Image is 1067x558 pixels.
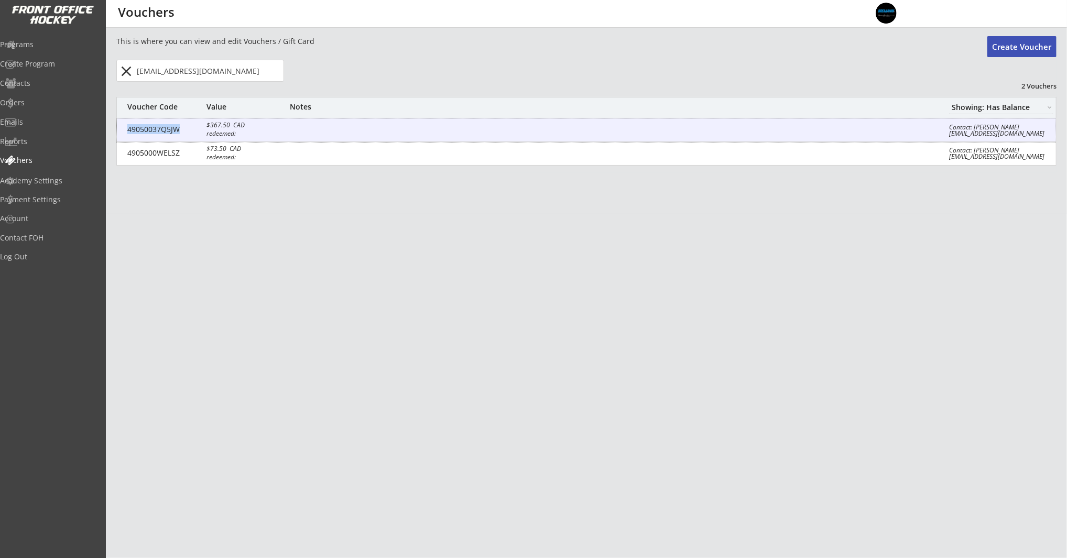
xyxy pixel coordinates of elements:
[206,154,277,160] div: redeemed:
[949,124,1050,137] div: Contact: [PERSON_NAME] [EMAIL_ADDRESS][DOMAIN_NAME]
[127,149,201,157] div: 4905000WELSZ
[949,147,1050,160] div: Contact: [PERSON_NAME] [EMAIL_ADDRESS][DOMAIN_NAME]
[206,103,254,111] div: Value
[206,130,277,137] div: redeemed:
[127,103,201,111] div: Voucher Code
[206,146,279,152] div: $73.50 CAD
[987,36,1057,57] button: Create Voucher
[127,126,201,133] div: 49050037Q5JW
[993,81,1057,91] div: 2 Vouchers
[116,36,987,47] div: This is where you can view and edit Vouchers / Gift Card
[206,122,279,128] div: $367.50 CAD
[135,60,284,81] input: Type here...
[118,63,135,80] button: close
[290,103,933,111] div: Notes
